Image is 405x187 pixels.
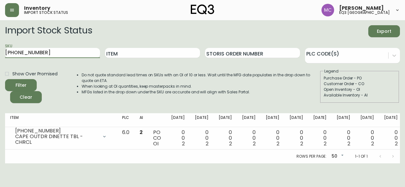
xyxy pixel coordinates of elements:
[15,128,98,134] div: [PHONE_NUMBER]
[324,81,396,87] div: Customer Order - CO
[324,140,327,147] span: 2
[166,113,190,127] th: [DATE]
[266,130,279,147] div: 0 0
[206,140,209,147] span: 2
[190,113,214,127] th: [DATE]
[290,130,303,147] div: 0 0
[5,113,117,127] th: Item
[384,130,398,147] div: 0 0
[347,140,350,147] span: 2
[153,140,159,147] span: OI
[16,81,27,89] div: Filter
[308,113,332,127] th: [DATE]
[5,79,37,91] button: Filter
[360,130,374,147] div: 0 0
[134,113,148,127] th: AI
[195,130,209,147] div: 0 0
[339,11,390,15] h5: eq3 [GEOGRAPHIC_DATA]
[229,140,232,147] span: 2
[355,113,379,127] th: [DATE]
[321,4,334,16] img: 6dbdb61c5655a9a555815750a11666cc
[140,129,143,136] span: 2
[324,87,396,92] div: Open Inventory - OI
[368,25,400,37] button: Export
[373,27,395,35] span: Export
[214,113,237,127] th: [DATE]
[355,154,368,159] p: 1-1 of 1
[82,84,320,89] li: When looking at OI quantities, keep masterpacks in mind.
[15,93,37,101] span: Clear
[277,140,279,147] span: 2
[5,25,92,37] h2: Import Stock Status
[332,113,355,127] th: [DATE]
[313,130,327,147] div: 0 0
[12,71,58,77] span: Show Over Promised
[24,11,68,15] h5: import stock status
[296,154,327,159] p: Rows per page:
[191,4,214,15] img: logo
[82,89,320,95] li: MFGs listed in the drop down under the SKU are accurate and will align with Sales Portal.
[324,92,396,98] div: Available Inventory - AI
[82,72,320,84] li: Do not quote standard lead times on SKUs with an OI of 10 or less. Wait until the MFG date popula...
[237,113,261,127] th: [DATE]
[284,113,308,127] th: [DATE]
[171,130,185,147] div: 0 0
[182,140,185,147] span: 2
[337,130,350,147] div: 0 0
[395,140,398,147] span: 2
[117,127,134,149] td: 6.0
[24,6,50,11] span: Inventory
[153,130,161,147] div: PO CO
[242,130,256,147] div: 0 0
[219,130,232,147] div: 0 0
[261,113,284,127] th: [DATE]
[117,113,134,127] th: PLC
[379,113,403,127] th: [DATE]
[329,151,345,162] div: 50
[339,6,384,11] span: [PERSON_NAME]
[15,134,98,145] div: CAPE OUTDR DINETTE TBL -CHRCL
[10,91,42,103] button: Clear
[371,140,374,147] span: 2
[253,140,256,147] span: 2
[324,68,339,74] legend: Legend
[324,75,396,81] div: Purchase Order - PO
[300,140,303,147] span: 2
[10,130,112,143] div: [PHONE_NUMBER]CAPE OUTDR DINETTE TBL -CHRCL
